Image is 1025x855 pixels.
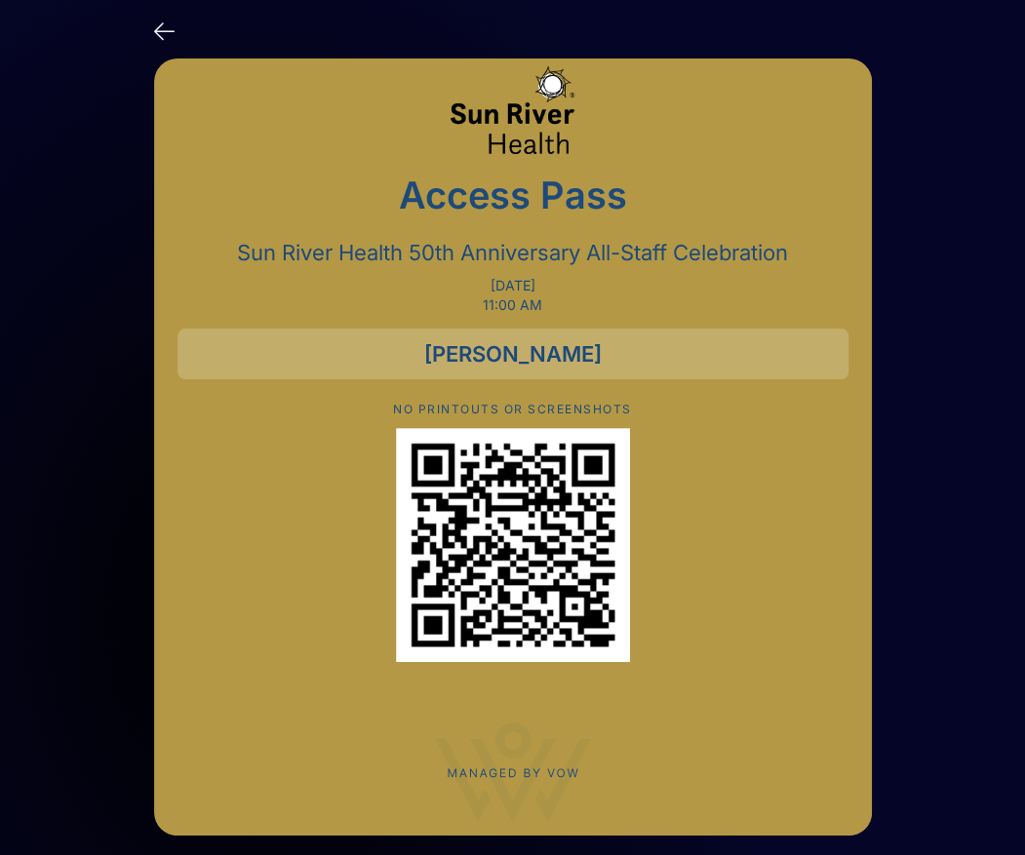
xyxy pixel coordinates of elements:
[177,167,848,223] p: Access Pass
[177,403,848,416] p: NO PRINTOUTS OR SCREENSHOTS
[177,329,848,379] div: [PERSON_NAME]
[177,278,848,293] p: [DATE]
[396,428,630,662] div: QR Code
[177,297,848,313] p: 11:00 AM
[177,239,848,266] p: Sun River Health 50th Anniversary All-Staff Celebration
